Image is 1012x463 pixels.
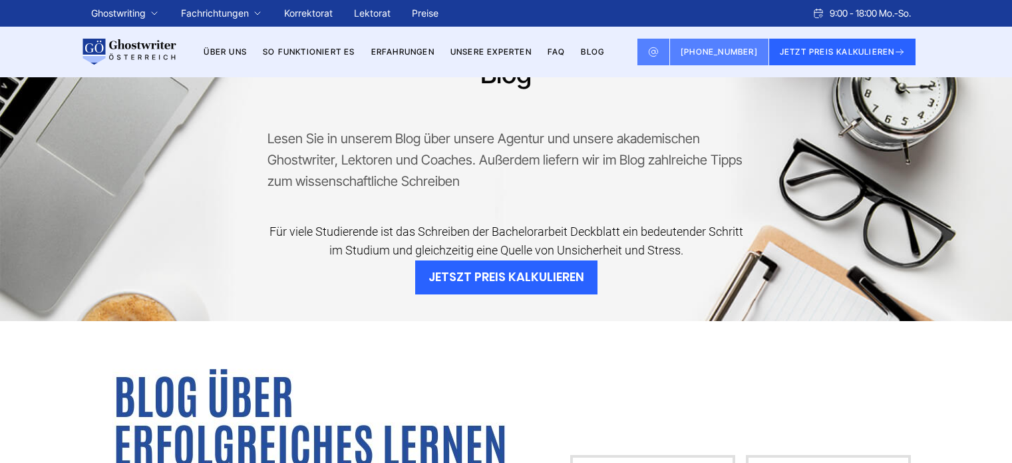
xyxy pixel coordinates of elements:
[415,260,597,294] button: JETSZT PREIS KALKULIEREN
[581,47,604,57] a: BLOG
[412,7,438,19] a: Preise
[181,5,249,21] a: Fachrichtungen
[812,8,824,19] img: Schedule
[670,39,769,65] a: [PHONE_NUMBER]
[354,7,391,19] a: Lektorat
[267,128,745,192] p: Lesen Sie in unserem Blog über unsere Agentur und unsere akademischen Ghostwriter, Lektoren und C...
[284,7,333,19] a: Korrektorat
[267,223,745,261] div: Für viele Studierende ist das Schreiben der Bachelorarbeit Deckblatt ein bedeutender Schritt im S...
[769,39,916,65] button: JETZT PREIS KALKULIEREN
[371,47,434,57] a: Erfahrungen
[81,39,176,65] img: logo wirschreiben
[204,47,247,57] a: Über uns
[91,5,146,21] a: Ghostwriting
[263,47,355,57] a: So funktioniert es
[548,47,566,57] a: FAQ
[450,47,532,57] a: Unsere Experten
[830,5,911,21] span: 9:00 - 18:00 Mo.-So.
[681,47,758,57] span: [PHONE_NUMBER]
[648,47,659,57] img: Email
